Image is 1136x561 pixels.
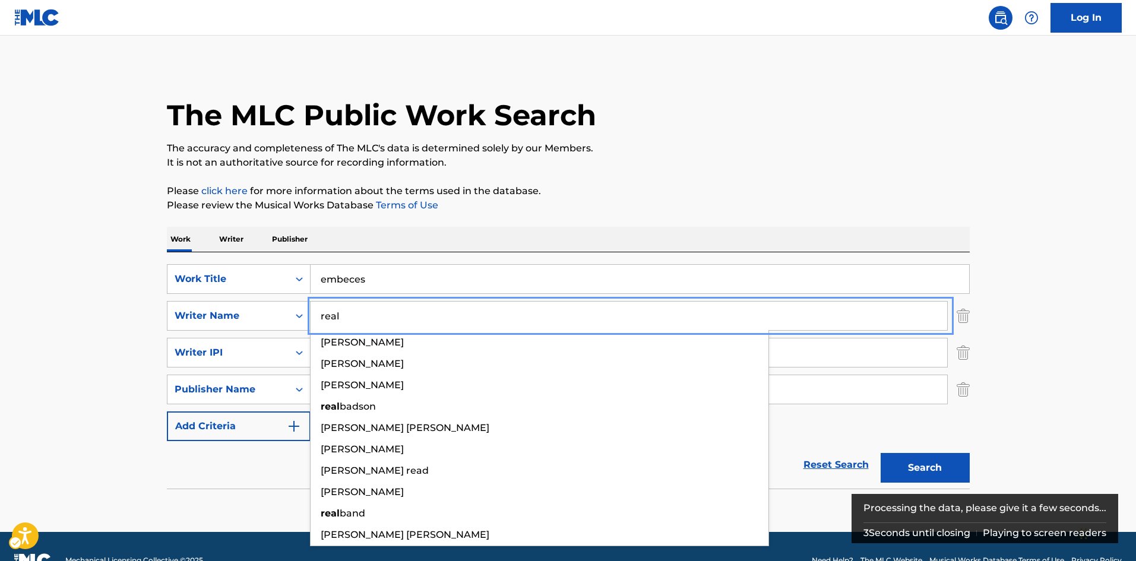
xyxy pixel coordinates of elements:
[167,184,970,198] p: Please for more information about the terms used in the database.
[167,264,970,489] form: Search Form
[167,97,596,133] h1: The MLC Public Work Search
[957,301,970,331] img: Delete Criterion
[175,346,281,360] div: Writer IPI
[321,401,340,412] strong: real
[321,508,340,519] strong: real
[321,379,404,391] span: [PERSON_NAME]
[201,185,248,196] a: Music industry terminology | mechanical licensing collective
[340,401,376,412] span: badson
[167,411,311,441] button: Add Criteria
[311,265,969,293] input: Search...
[175,272,281,286] div: Work Title
[167,198,970,213] p: Please review the Musical Works Database
[167,141,970,156] p: The accuracy and completeness of The MLC's data is determined solely by our Members.
[1050,3,1122,33] a: Log In
[321,443,404,455] span: [PERSON_NAME]
[216,227,247,252] p: Writer
[957,338,970,367] img: Delete Criterion
[340,508,365,519] span: band
[957,375,970,404] img: Delete Criterion
[1024,11,1039,25] img: help
[321,358,404,369] span: [PERSON_NAME]
[374,199,438,211] a: Terms of Use
[287,419,301,433] img: 9d2ae6d4665cec9f34b9.svg
[321,422,489,433] span: [PERSON_NAME] [PERSON_NAME]
[993,11,1008,25] img: search
[14,9,60,26] img: MLC Logo
[167,227,194,252] p: Work
[863,527,869,538] span: 3
[175,309,281,323] div: Writer Name
[311,302,947,330] input: Search...
[321,465,429,476] span: [PERSON_NAME] read
[881,453,970,483] button: Search
[289,265,310,293] div: On
[175,382,281,397] div: Publisher Name
[321,529,489,540] span: [PERSON_NAME] [PERSON_NAME]
[268,227,311,252] p: Publisher
[167,156,970,170] p: It is not an authoritative source for recording information.
[798,452,875,478] a: Reset Search
[321,486,404,497] span: [PERSON_NAME]
[321,337,404,348] span: [PERSON_NAME]
[863,494,1107,522] div: Processing the data, please give it a few seconds...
